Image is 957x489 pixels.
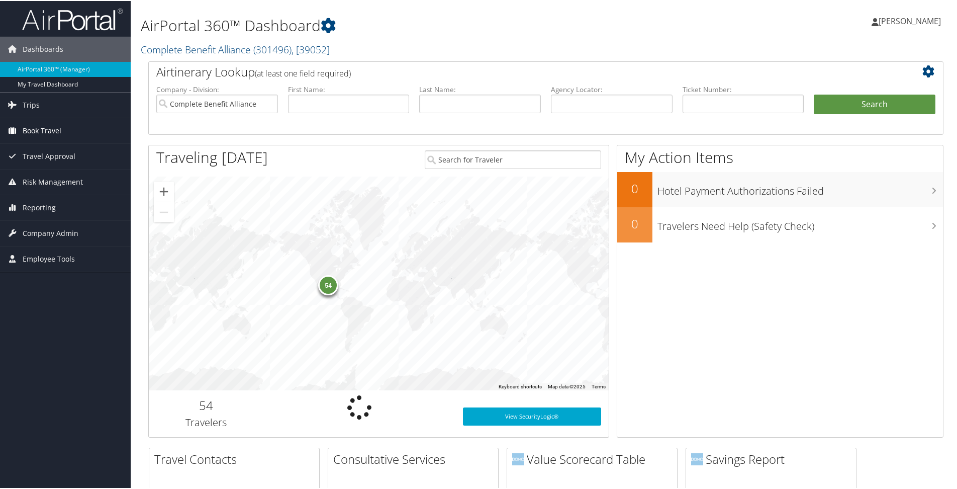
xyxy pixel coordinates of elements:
img: Google [151,376,184,389]
span: Dashboards [23,36,63,61]
h2: 54 [156,396,256,413]
span: (at least one field required) [255,67,351,78]
span: [PERSON_NAME] [879,15,941,26]
a: View SecurityLogic® [463,406,601,425]
label: Company - Division: [156,84,278,94]
span: Book Travel [23,117,61,142]
label: Last Name: [419,84,541,94]
span: , [ 39052 ] [292,42,330,55]
button: Search [814,94,935,114]
a: Open this area in Google Maps (opens a new window) [151,376,184,389]
h3: Travelers Need Help (Safety Check) [657,213,943,232]
label: Ticket Number: [683,84,804,94]
label: First Name: [288,84,410,94]
a: Terms (opens in new tab) [592,383,606,388]
button: Zoom out [154,201,174,221]
span: Company Admin [23,220,78,245]
h3: Travelers [156,415,256,429]
img: airportal-logo.png [22,7,123,30]
button: Keyboard shortcuts [499,382,542,389]
h2: Value Scorecard Table [512,450,677,467]
h3: Hotel Payment Authorizations Failed [657,178,943,197]
h2: Consultative Services [333,450,498,467]
div: 54 [319,274,339,294]
a: [PERSON_NAME] [872,5,951,35]
h2: 0 [617,179,652,196]
a: 0Hotel Payment Authorizations Failed [617,171,943,206]
input: Search for Traveler [425,149,601,168]
h1: Traveling [DATE] [156,146,268,167]
span: ( 301496 ) [253,42,292,55]
span: Employee Tools [23,246,75,271]
label: Agency Locator: [551,84,673,94]
span: Risk Management [23,169,83,194]
span: Map data ©2025 [548,383,586,388]
h2: Travel Contacts [154,450,319,467]
img: domo-logo.png [512,452,524,464]
img: domo-logo.png [691,452,703,464]
h1: AirPortal 360™ Dashboard [141,14,681,35]
a: Complete Benefit Alliance [141,42,330,55]
span: Trips [23,92,40,117]
h2: Savings Report [691,450,856,467]
span: Travel Approval [23,143,75,168]
button: Zoom in [154,181,174,201]
a: 0Travelers Need Help (Safety Check) [617,206,943,241]
h2: 0 [617,214,652,231]
h2: Airtinerary Lookup [156,62,869,79]
h1: My Action Items [617,146,943,167]
span: Reporting [23,194,56,219]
